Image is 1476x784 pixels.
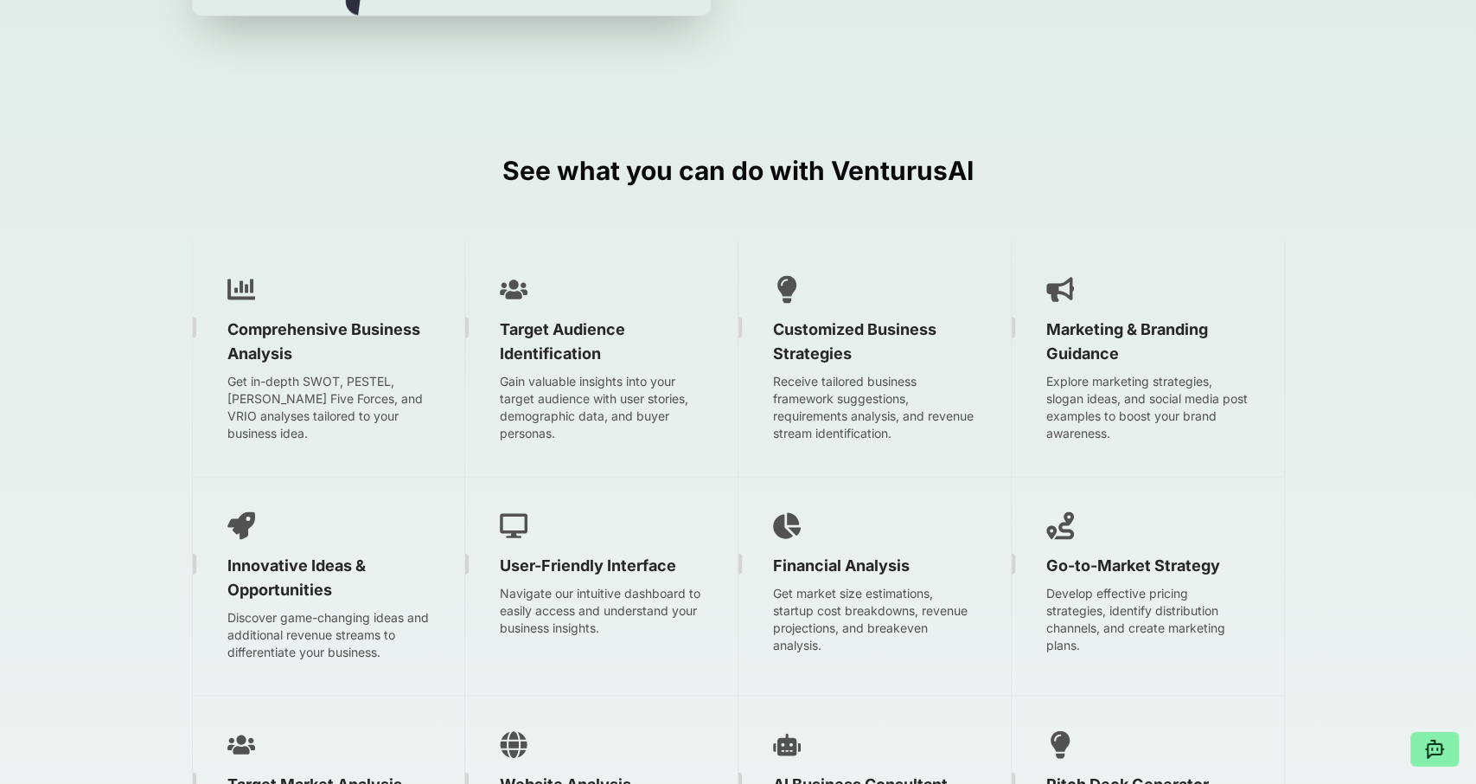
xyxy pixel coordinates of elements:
p: Get in-depth SWOT, PESTEL, [PERSON_NAME] Five Forces, and VRIO analyses tailored to your business... [193,373,464,442]
p: Receive tailored business framework suggestions, requirements analysis, and revenue stream identi... [738,373,1011,442]
span: User-Friendly Interface [500,554,676,578]
span: Marketing & Branding Guidance [1046,318,1249,366]
span: Go-to-Market Strategy [1046,554,1220,578]
span: Financial Analysis [773,554,910,578]
span: Comprehensive Business Analysis [227,318,430,366]
p: Discover game-changing ideas and additional revenue streams to differentiate your business. [193,609,464,661]
p: Navigate our intuitive dashboard to easily access and understand your business insights. [465,585,738,637]
p: Develop effective pricing strategies, identify distribution channels, and create marketing plans. [1012,585,1284,654]
span: Target Audience Identification [500,318,703,366]
p: Gain valuable insights into your target audience with user stories, demographic data, and buyer p... [465,373,738,442]
span: Innovative Ideas & Opportunities [227,554,430,602]
p: Explore marketing strategies, slogan ideas, and social media post examples to boost your brand aw... [1012,373,1284,442]
p: Get market size estimations, startup cost breakdowns, revenue projections, and breakeven analysis. [738,585,1011,654]
span: Customized Business Strategies [773,318,976,366]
